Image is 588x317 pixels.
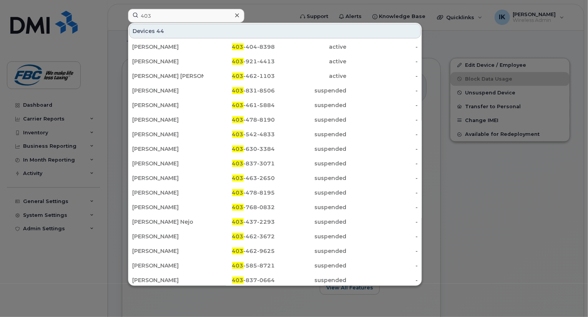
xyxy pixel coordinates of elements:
div: -404-8398 [204,43,275,51]
div: active [275,58,347,65]
a: [PERSON_NAME]403-478-8195suspended- [129,186,421,200]
div: - [346,189,418,196]
div: [PERSON_NAME] [PERSON_NAME] [132,72,204,80]
a: [PERSON_NAME]403-837-0664suspended- [129,273,421,287]
div: - [346,247,418,255]
div: [PERSON_NAME] [132,262,204,269]
div: [PERSON_NAME] [132,116,204,124]
div: [PERSON_NAME] [132,58,204,65]
div: -630-3384 [204,145,275,153]
div: - [346,262,418,269]
div: [PERSON_NAME] [132,101,204,109]
div: suspended [275,189,347,196]
div: active [275,43,347,51]
div: suspended [275,247,347,255]
div: suspended [275,174,347,182]
span: 403 [232,102,244,109]
div: -478-8190 [204,116,275,124]
span: 403 [232,160,244,167]
div: -837-3071 [204,160,275,167]
div: [PERSON_NAME] [132,43,204,51]
div: [PERSON_NAME] [132,174,204,182]
div: suspended [275,233,347,240]
a: [PERSON_NAME]403-831-8506suspended- [129,84,421,97]
div: -831-8506 [204,87,275,94]
div: - [346,130,418,138]
div: - [346,233,418,240]
div: -462-3672 [204,233,275,240]
div: -437-2293 [204,218,275,226]
span: 403 [232,175,244,182]
div: Devices [129,24,421,38]
div: [PERSON_NAME] [132,276,204,284]
div: - [346,43,418,51]
input: Find something... [128,9,244,23]
span: 403 [232,43,244,50]
div: - [346,145,418,153]
div: active [275,72,347,80]
div: -462-1103 [204,72,275,80]
div: [PERSON_NAME] [132,247,204,255]
div: suspended [275,262,347,269]
div: - [346,174,418,182]
span: 403 [232,218,244,225]
a: [PERSON_NAME]403-921-4413active- [129,54,421,68]
a: [PERSON_NAME]403-585-8721suspended- [129,259,421,272]
div: [PERSON_NAME] Nejo [132,218,204,226]
div: - [346,72,418,80]
a: [PERSON_NAME]403-768-0832suspended- [129,200,421,214]
div: - [346,116,418,124]
div: [PERSON_NAME] [132,189,204,196]
div: -461-5884 [204,101,275,109]
div: - [346,101,418,109]
div: suspended [275,203,347,211]
span: 403 [232,189,244,196]
a: [PERSON_NAME]403-542-4833suspended- [129,127,421,141]
a: [PERSON_NAME]403-461-5884suspended- [129,98,421,112]
span: 403 [232,87,244,94]
a: [PERSON_NAME]403-837-3071suspended- [129,157,421,170]
div: -478-8195 [204,189,275,196]
span: 403 [232,58,244,65]
div: [PERSON_NAME] [132,203,204,211]
div: -837-0664 [204,276,275,284]
a: [PERSON_NAME]403-478-8190suspended- [129,113,421,127]
div: suspended [275,145,347,153]
div: suspended [275,116,347,124]
a: [PERSON_NAME]403-404-8398active- [129,40,421,54]
div: suspended [275,276,347,284]
div: [PERSON_NAME] [132,160,204,167]
a: [PERSON_NAME]403-463-2650suspended- [129,171,421,185]
div: -542-4833 [204,130,275,138]
div: - [346,160,418,167]
a: [PERSON_NAME]403-462-3672suspended- [129,229,421,243]
div: [PERSON_NAME] [132,130,204,138]
span: 403 [232,73,244,79]
div: suspended [275,160,347,167]
span: 403 [232,204,244,211]
span: 403 [232,116,244,123]
div: [PERSON_NAME] [132,87,204,94]
div: -462-9625 [204,247,275,255]
div: suspended [275,87,347,94]
span: 403 [232,145,244,152]
a: [PERSON_NAME]403-630-3384suspended- [129,142,421,156]
a: [PERSON_NAME]403-462-9625suspended- [129,244,421,258]
span: 403 [232,248,244,254]
div: - [346,58,418,65]
span: 44 [156,27,164,35]
div: -921-4413 [204,58,275,65]
span: 403 [232,131,244,138]
span: 403 [232,262,244,269]
div: [PERSON_NAME] [132,233,204,240]
div: suspended [275,101,347,109]
div: -585-8721 [204,262,275,269]
a: [PERSON_NAME] Nejo403-437-2293suspended- [129,215,421,229]
div: - [346,276,418,284]
div: suspended [275,130,347,138]
div: suspended [275,218,347,226]
div: - [346,203,418,211]
div: - [346,218,418,226]
div: - [346,87,418,94]
span: 403 [232,233,244,240]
